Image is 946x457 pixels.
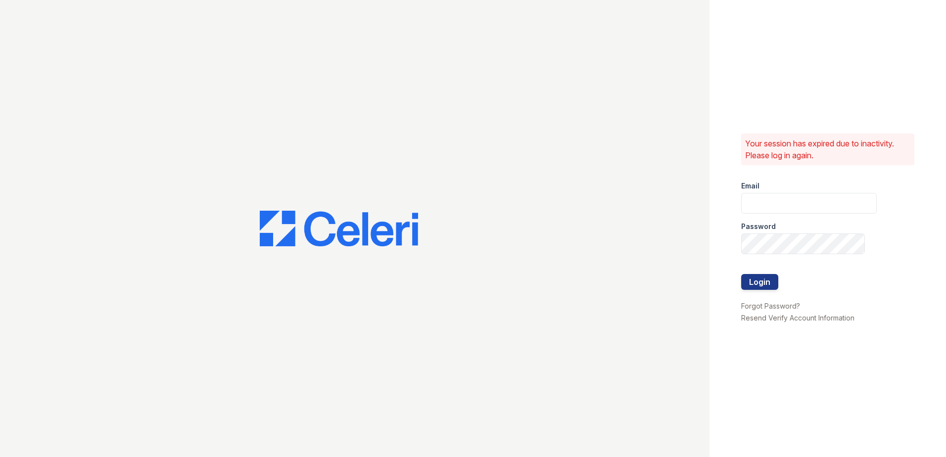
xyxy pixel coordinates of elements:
[741,274,778,290] button: Login
[741,181,759,191] label: Email
[741,222,776,231] label: Password
[745,137,910,161] p: Your session has expired due to inactivity. Please log in again.
[741,314,854,322] a: Resend Verify Account Information
[741,302,800,310] a: Forgot Password?
[260,211,418,246] img: CE_Logo_Blue-a8612792a0a2168367f1c8372b55b34899dd931a85d93a1a3d3e32e68fde9ad4.png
